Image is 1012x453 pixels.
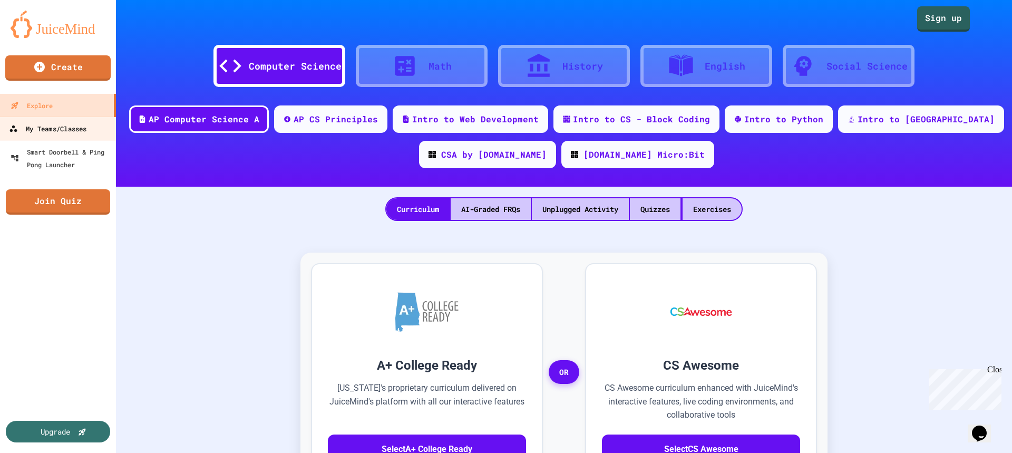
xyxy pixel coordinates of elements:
[429,151,436,158] img: CODE_logo_RGB.png
[925,365,1001,410] iframe: chat widget
[532,198,629,220] div: Unplugged Activity
[294,113,378,126] div: AP CS Principles
[451,198,531,220] div: AI-Graded FRQs
[4,4,73,67] div: Chat with us now!Close
[858,113,995,126] div: Intro to [GEOGRAPHIC_DATA]
[744,113,823,126] div: Intro to Python
[602,356,800,375] h3: CS Awesome
[602,381,800,422] p: CS Awesome curriculum enhanced with JuiceMind's interactive features, live coding environments, a...
[683,198,742,220] div: Exercises
[11,11,105,38] img: logo-orange.svg
[249,59,342,73] div: Computer Science
[328,381,526,422] p: [US_STATE]'s proprietary curriculum delivered on JuiceMind's platform with all our interactive fe...
[9,122,86,136] div: My Teams/Classes
[660,280,743,343] img: CS Awesome
[549,360,579,384] span: OR
[5,55,111,81] a: Create
[412,113,539,126] div: Intro to Web Development
[395,292,459,332] img: A+ College Ready
[6,189,110,215] a: Join Quiz
[573,113,710,126] div: Intro to CS - Block Coding
[562,59,603,73] div: History
[11,146,112,171] div: Smart Doorbell & Ping Pong Launcher
[11,99,53,112] div: Explore
[328,356,526,375] h3: A+ College Ready
[149,113,259,126] div: AP Computer Science A
[41,426,70,437] div: Upgrade
[583,148,705,161] div: [DOMAIN_NAME] Micro:Bit
[571,151,578,158] img: CODE_logo_RGB.png
[968,411,1001,442] iframe: chat widget
[705,59,745,73] div: English
[826,59,908,73] div: Social Science
[917,6,970,32] a: Sign up
[441,148,547,161] div: CSA by [DOMAIN_NAME]
[630,198,680,220] div: Quizzes
[429,59,452,73] div: Math
[386,198,450,220] div: Curriculum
